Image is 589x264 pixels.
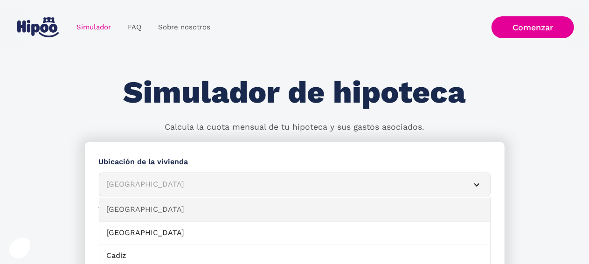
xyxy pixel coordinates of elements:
a: FAQ [119,18,150,36]
a: Simulador [68,18,119,36]
a: Sobre nosotros [150,18,219,36]
a: [GEOGRAPHIC_DATA] [99,222,490,245]
article: [GEOGRAPHIC_DATA] [99,173,491,196]
a: [GEOGRAPHIC_DATA] [99,198,490,222]
label: Ubicación de la vivienda [99,156,491,168]
div: [GEOGRAPHIC_DATA] [107,179,460,190]
h1: Simulador de hipoteca [124,76,466,110]
p: Calcula la cuota mensual de tu hipoteca y sus gastos asociados. [165,121,424,133]
a: Comenzar [492,16,574,38]
a: home [15,14,61,41]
